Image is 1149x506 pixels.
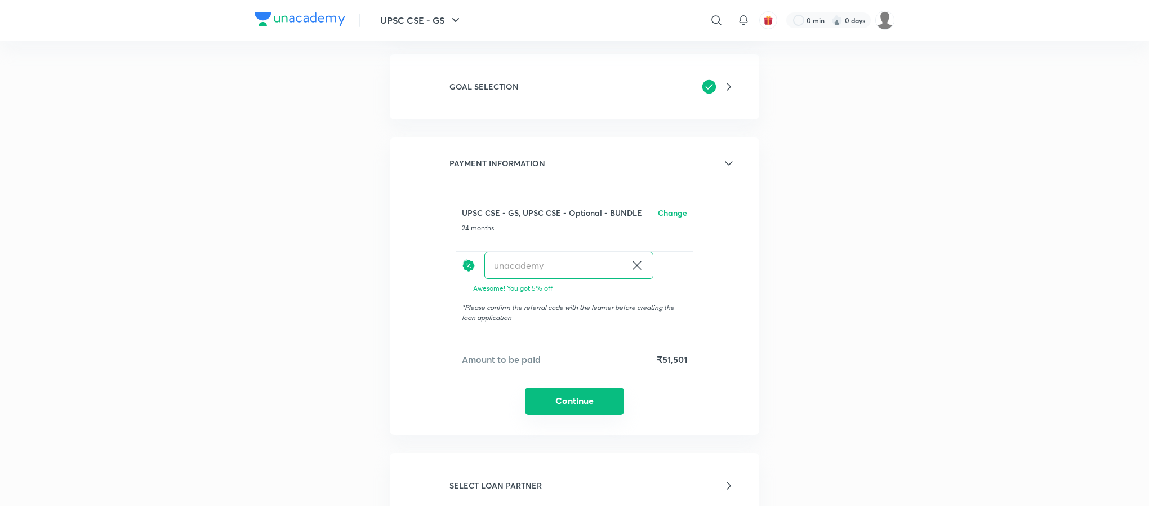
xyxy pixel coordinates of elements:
[658,207,687,219] h6: Change
[462,283,687,294] p: Awesome! You got 5% off
[449,480,542,491] h6: SELECT LOAN PARTNER
[763,15,773,25] img: avatar
[462,303,674,322] span: Please confirm the referral code with the learner before creating the loan application
[462,223,687,233] p: 24 months
[462,252,475,279] img: discount
[525,388,624,415] button: Continue
[462,353,541,366] h5: Amount to be paid
[255,12,345,26] img: Company Logo
[657,353,687,366] h5: ₹51,501
[875,11,894,30] img: Pranesh
[759,11,777,29] button: avatar
[462,207,642,219] h6: UPSC CSE - GS, UPSC CSE - Optional - BUNDLE
[449,81,519,92] h6: GOAL SELECTION
[831,15,843,26] img: streak
[255,12,345,29] a: Company Logo
[485,252,626,278] input: Have a referral code?
[373,9,469,32] button: UPSC CSE - GS
[449,157,545,169] h6: PAYMENT INFORMATION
